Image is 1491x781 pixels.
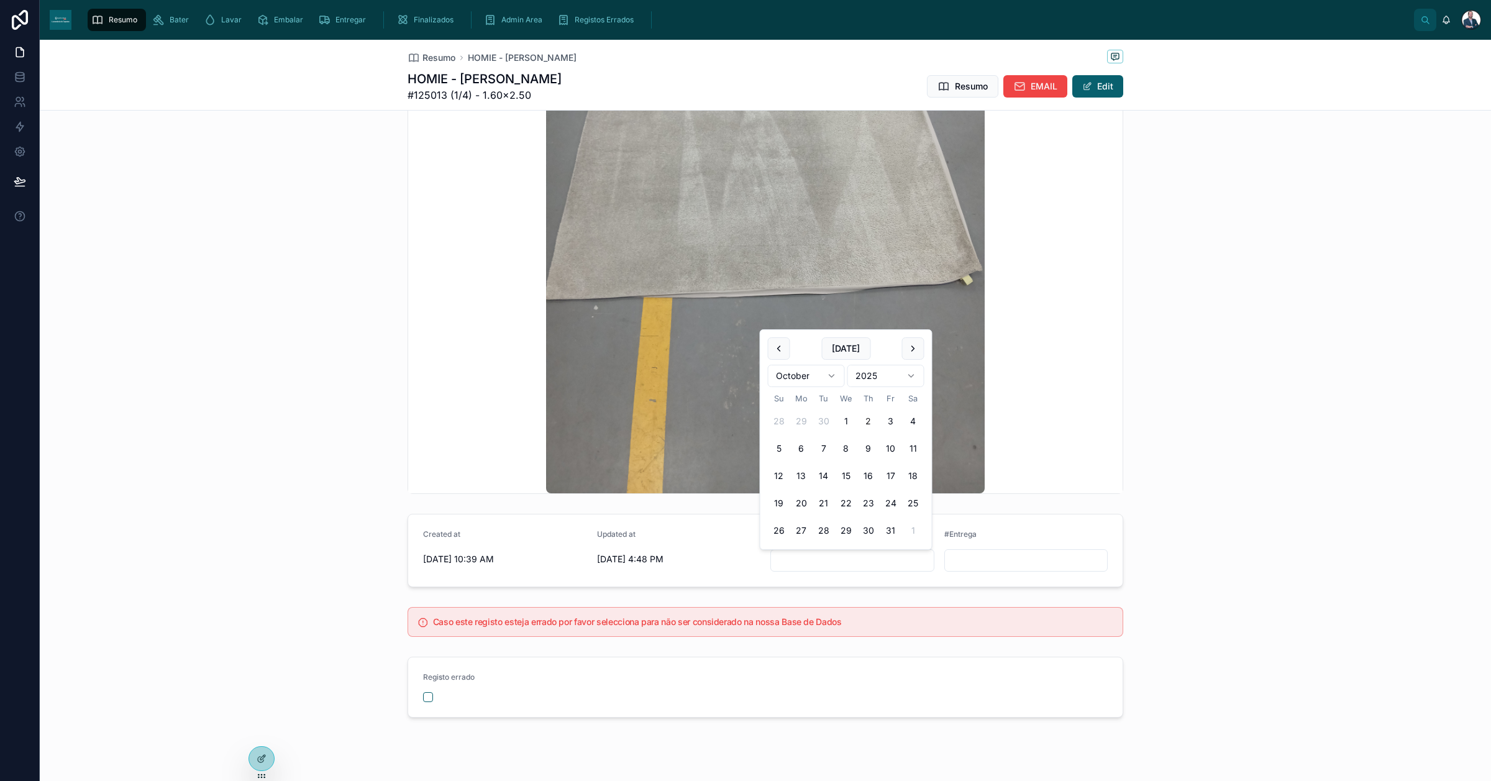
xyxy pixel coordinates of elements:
button: Monday, October 13th, 2025 [790,465,813,487]
a: HOMIE - [PERSON_NAME] [468,52,577,64]
a: Resumo [88,9,146,31]
button: EMAIL [1003,75,1067,98]
button: Tuesday, October 14th, 2025 [813,465,835,487]
span: Created at [423,529,460,539]
img: App logo [50,10,71,30]
button: Sunday, October 19th, 2025 [768,492,790,514]
th: Friday [880,392,902,405]
a: Finalizados [393,9,462,31]
button: Friday, October 24th, 2025 [880,492,902,514]
button: Tuesday, September 30th, 2025 [813,410,835,432]
th: Sunday [768,392,790,405]
button: Sunday, October 26th, 2025 [768,519,790,542]
button: Friday, October 17th, 2025 [880,465,902,487]
button: Friday, October 3rd, 2025 [880,410,902,432]
button: Wednesday, October 29th, 2025 [835,519,857,542]
button: Wednesday, October 8th, 2025 [835,437,857,460]
a: Resumo [408,52,455,64]
a: Embalar [253,9,312,31]
span: Bater [170,15,189,25]
span: [DATE] 4:48 PM [597,553,761,565]
button: Wednesday, October 22nd, 2025 [835,492,857,514]
button: Friday, October 10th, 2025 [880,437,902,460]
th: Monday [790,392,813,405]
button: Saturday, October 4th, 2025 [902,410,924,432]
span: Lavar [221,15,242,25]
span: Registo errado [423,672,475,682]
button: Monday, October 27th, 2025 [790,519,813,542]
table: October 2025 [768,392,924,542]
button: Monday, September 29th, 2025 [790,410,813,432]
span: Updated at [597,529,636,539]
a: Bater [148,9,198,31]
span: Registos Errados [575,15,634,25]
h5: Caso este registo esteja errado por favor selecciona para não ser considerado na nossa Base de Dados [433,618,1113,626]
button: Thursday, October 16th, 2025 [857,465,880,487]
button: Tuesday, October 7th, 2025 [813,437,835,460]
th: Tuesday [813,392,835,405]
button: Sunday, October 5th, 2025 [768,437,790,460]
button: Thursday, October 9th, 2025 [857,437,880,460]
button: Saturday, October 11th, 2025 [902,437,924,460]
span: #Entrega [944,529,977,539]
span: Resumo [955,80,988,93]
a: Lavar [200,9,250,31]
button: Monday, October 6th, 2025 [790,437,813,460]
button: Today, Thursday, October 2nd, 2025 [857,410,880,432]
button: Wednesday, October 1st, 2025 [835,410,857,432]
h1: HOMIE - [PERSON_NAME] [408,70,562,88]
button: Resumo [927,75,998,98]
th: Wednesday [835,392,857,405]
button: [DATE] [821,337,870,360]
span: Entregar [335,15,366,25]
button: Sunday, October 12th, 2025 [768,465,790,487]
button: Saturday, November 1st, 2025 [902,519,924,542]
span: Finalizados [414,15,454,25]
button: Wednesday, October 15th, 2025 [835,465,857,487]
span: [DATE] 10:39 AM [423,553,587,565]
button: Sunday, September 28th, 2025 [768,410,790,432]
button: Thursday, October 23rd, 2025 [857,492,880,514]
span: Embalar [274,15,303,25]
span: Resumo [109,15,137,25]
button: Tuesday, October 28th, 2025 [813,519,835,542]
span: Resumo [422,52,455,64]
button: Saturday, October 25th, 2025 [902,492,924,514]
div: scrollable content [81,6,1414,34]
button: Tuesday, October 21st, 2025 [813,492,835,514]
a: Registos Errados [554,9,642,31]
a: Entregar [314,9,375,31]
button: Monday, October 20th, 2025 [790,492,813,514]
span: EMAIL [1031,80,1057,93]
th: Thursday [857,392,880,405]
button: Thursday, October 30th, 2025 [857,519,880,542]
th: Saturday [902,392,924,405]
span: #125013 (1/4) - 1.60×2.50 [408,88,562,103]
a: Admin Area [480,9,551,31]
span: Admin Area [501,15,542,25]
button: Friday, October 31st, 2025 [880,519,902,542]
button: Saturday, October 18th, 2025 [902,465,924,487]
button: Edit [1072,75,1123,98]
